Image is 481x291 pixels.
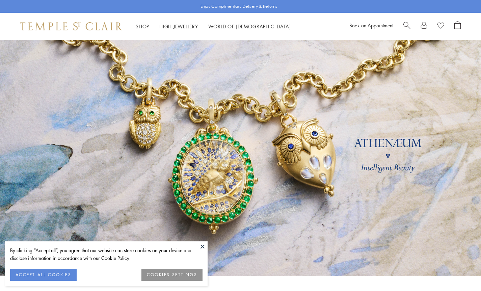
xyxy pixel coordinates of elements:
[10,246,203,262] div: By clicking “Accept all”, you agree that our website can store cookies on your device and disclos...
[10,269,77,281] button: ACCEPT ALL COOKIES
[349,22,393,29] a: Book an Appointment
[437,21,444,31] a: View Wishlist
[20,22,122,30] img: Temple St. Clair
[208,23,291,30] a: World of [DEMOGRAPHIC_DATA]World of [DEMOGRAPHIC_DATA]
[447,259,474,284] iframe: Gorgias live chat messenger
[136,22,291,31] nav: Main navigation
[403,21,410,31] a: Search
[141,269,203,281] button: COOKIES SETTINGS
[454,21,461,31] a: Open Shopping Bag
[159,23,198,30] a: High JewelleryHigh Jewellery
[201,3,277,10] p: Enjoy Complimentary Delivery & Returns
[136,23,149,30] a: ShopShop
